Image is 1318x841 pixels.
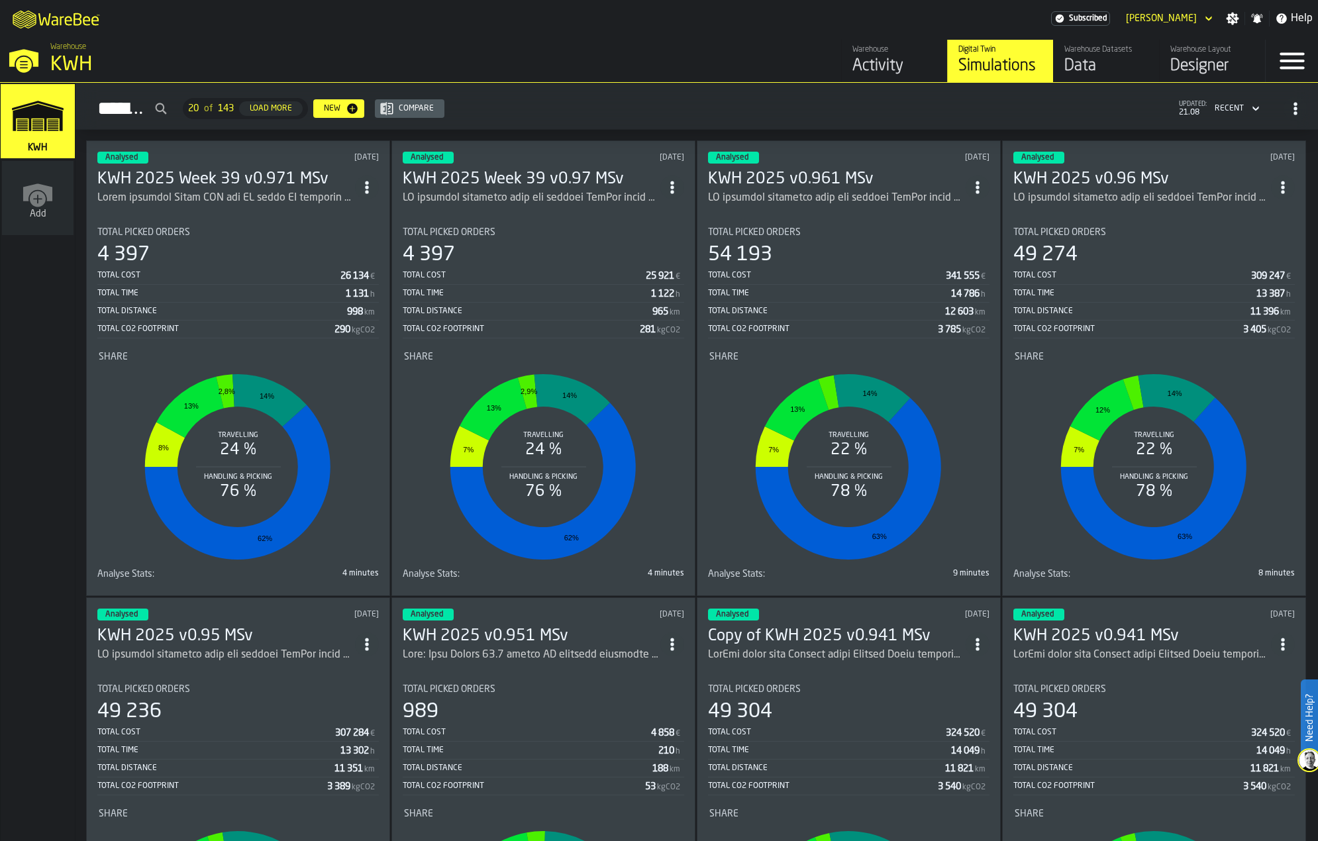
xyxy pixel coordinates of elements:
[938,781,961,792] div: Stat Value
[1159,40,1265,82] a: link-to-/wh/i/4fb45246-3b77-4bb5-b880-c337c3c5facb/designer
[1013,569,1152,579] div: Title
[958,45,1042,54] div: Digital Twin
[97,569,236,579] div: Title
[239,101,303,116] button: button-Load More
[657,783,680,792] span: kgCO2
[652,764,668,774] div: Stat Value
[403,271,646,280] div: Total Cost
[708,190,966,206] div: KG products separated with own process LayOut minor fixe Updated gates Updated Agent suoritteet x...
[403,647,660,663] div: Lore: Ipsu Dolors 63.7 ametco AD elitsedd eiusmodte in utla etd magnaal EniMad minim veni Quisnos...
[708,569,846,579] div: Title
[981,747,986,756] span: h
[403,169,660,190] h3: KWH 2025 Week 39 v0.97 MSv
[393,104,439,113] div: Compare
[708,781,938,791] div: Total CO2 Footprint
[404,809,433,819] span: Share
[981,272,986,281] span: €
[1251,271,1285,281] div: Stat Value
[403,781,645,791] div: Total CO2 Footprint
[25,142,50,153] span: KWH
[99,352,128,362] span: Share
[708,684,801,695] span: Total Picked Orders
[1266,40,1318,82] label: button-toggle-Menu
[1121,11,1215,26] div: DropdownMenuValue-Pasi Kolari
[2,161,74,238] a: link-to-/wh/new
[97,190,355,206] div: Lorem ipsumdol Sitam CON adi EL seddo EI temporin utlaboree dolo mag aliquae AdmIni venia quis No...
[1013,647,1271,663] div: LorEmi dolor sita Consect adipi Elitsed Doeiu temporinci u 8 Labor Etdolorema ali Enim Adm veniam...
[938,324,961,335] div: Stat Value
[1015,352,1293,362] div: Title
[97,764,334,773] div: Total Distance
[99,809,378,819] div: Title
[1179,108,1207,117] span: 21.08
[657,326,680,335] span: kgCO2
[76,83,1318,130] h2: button-Simulations
[651,289,674,299] div: Stat Value
[1291,11,1313,26] span: Help
[403,569,541,579] div: Title
[97,684,379,695] div: Title
[1280,308,1291,317] span: km
[403,324,640,334] div: Total CO2 Footprint
[352,326,375,335] span: kgCO2
[97,227,379,238] div: Title
[708,647,966,663] div: LorEmi dolor sita Consect adipi Elitsed Doeiu temporinci u 8 Labor Etdolorema ali Enim Adm veniam...
[403,684,684,695] div: Title
[404,352,433,362] span: Share
[244,104,297,113] div: Load More
[1209,101,1262,117] div: DropdownMenuValue-4
[364,308,375,317] span: km
[962,326,986,335] span: kgCO2
[1250,764,1279,774] div: Stat Value
[1286,729,1291,738] span: €
[370,290,375,299] span: h
[1256,746,1285,756] div: Stat Value
[313,99,364,118] button: button-New
[708,169,966,190] h3: KWH 2025 v0.961 MSv
[97,324,334,334] div: Total CO2 Footprint
[1013,227,1295,338] div: stat-Total Picked Orders
[97,781,327,791] div: Total CO2 Footprint
[676,747,680,756] span: h
[97,227,379,338] div: stat-Total Picked Orders
[1250,307,1279,317] div: Stat Value
[1021,154,1054,162] span: Analysed
[1013,684,1295,695] div: Title
[177,98,313,119] div: ButtonLoadMore-Load More-Prev-First-Last
[265,153,379,162] div: Updated: 3.10.2025 klo 13.20.42 Created: 3.10.2025 klo 13.14.36
[403,746,658,755] div: Total Time
[97,647,355,663] div: KG products separated with own process LayOut minor fixe Updated gates Updated Agent suoritteet x...
[403,764,652,773] div: Total Distance
[97,684,379,795] div: stat-Total Picked Orders
[188,103,199,114] span: 20
[1013,609,1064,620] div: status-3 2
[1013,190,1271,206] div: LO ipsumdol sitametco adip eli seddoei TemPor incid utla Etdolor magna Aliquae Admin veniamquis n...
[403,227,684,238] div: Title
[951,289,980,299] div: Stat Value
[570,610,684,619] div: Updated: 24.9.2025 klo 16.59.51 Created: 24.9.2025 klo 9.14.48
[651,728,674,738] div: Stat Value
[709,809,738,819] span: Share
[97,647,355,663] div: LO ipsumdol sitametco adip eli seddoei TemPor incid utla Etdolor magna Aliquae Admin veniamquis n...
[97,169,355,190] div: KWH 2025 Week 39 v0.971 MSv
[99,352,378,362] div: Title
[716,611,748,618] span: Analysed
[975,765,986,774] span: km
[1015,809,1044,819] span: Share
[708,746,951,755] div: Total Time
[958,56,1042,77] div: Simulations
[97,728,335,737] div: Total Cost
[640,324,656,335] div: Stat Value
[708,243,772,267] div: 54 193
[99,352,378,566] div: stat-Share
[1069,14,1107,23] span: Subscribed
[265,610,379,619] div: Updated: 24.9.2025 klo 17.00.20 Created: 24.9.2025 klo 16.54.53
[1268,326,1291,335] span: kgCO2
[97,569,154,579] span: Analyse Stats:
[105,154,138,162] span: Analysed
[370,747,375,756] span: h
[1243,781,1266,792] div: Stat Value
[1,84,75,161] a: link-to-/wh/i/4fb45246-3b77-4bb5-b880-c337c3c5facb/simulations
